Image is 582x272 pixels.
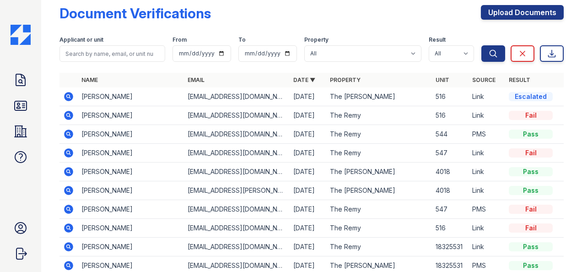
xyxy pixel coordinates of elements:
[509,130,553,139] div: Pass
[326,144,432,163] td: The Remy
[326,87,432,106] td: The [PERSON_NAME]
[290,106,326,125] td: [DATE]
[184,125,290,144] td: [EMAIL_ADDRESS][DOMAIN_NAME]
[509,167,553,176] div: Pass
[78,181,183,200] td: [PERSON_NAME]
[290,87,326,106] td: [DATE]
[432,200,469,219] td: 547
[469,200,505,219] td: PMS
[326,106,432,125] td: The Remy
[509,111,553,120] div: Fail
[184,163,290,181] td: [EMAIL_ADDRESS][DOMAIN_NAME]
[238,36,246,44] label: To
[330,76,361,83] a: Property
[184,200,290,219] td: [EMAIL_ADDRESS][DOMAIN_NAME]
[290,219,326,238] td: [DATE]
[326,200,432,219] td: The Remy
[81,76,98,83] a: Name
[59,45,165,62] input: Search by name, email, or unit number
[290,238,326,256] td: [DATE]
[432,219,469,238] td: 516
[432,163,469,181] td: 4018
[78,87,183,106] td: [PERSON_NAME]
[78,238,183,256] td: [PERSON_NAME]
[509,223,553,233] div: Fail
[290,125,326,144] td: [DATE]
[509,92,553,101] div: Escalated
[509,242,553,251] div: Pass
[59,5,211,22] div: Document Verifications
[432,106,469,125] td: 516
[469,106,505,125] td: Link
[78,144,183,163] td: [PERSON_NAME]
[509,261,553,270] div: Pass
[326,219,432,238] td: The Remy
[436,76,449,83] a: Unit
[188,76,205,83] a: Email
[469,238,505,256] td: Link
[184,106,290,125] td: [EMAIL_ADDRESS][DOMAIN_NAME]
[481,5,564,20] a: Upload Documents
[326,163,432,181] td: The [PERSON_NAME]
[509,148,553,158] div: Fail
[184,238,290,256] td: [EMAIL_ADDRESS][DOMAIN_NAME]
[78,106,183,125] td: [PERSON_NAME]
[326,181,432,200] td: The [PERSON_NAME]
[432,181,469,200] td: 4018
[469,87,505,106] td: Link
[432,238,469,256] td: 18325531
[293,76,315,83] a: Date ▼
[469,219,505,238] td: Link
[184,181,290,200] td: [EMAIL_ADDRESS][PERSON_NAME][DOMAIN_NAME]
[509,186,553,195] div: Pass
[432,144,469,163] td: 547
[469,125,505,144] td: PMS
[469,163,505,181] td: Link
[326,125,432,144] td: The Remy
[432,125,469,144] td: 544
[172,36,187,44] label: From
[429,36,446,44] label: Result
[290,163,326,181] td: [DATE]
[78,163,183,181] td: [PERSON_NAME]
[469,144,505,163] td: Link
[78,125,183,144] td: [PERSON_NAME]
[11,25,31,45] img: CE_Icon_Blue-c292c112584629df590d857e76928e9f676e5b41ef8f769ba2f05ee15b207248.png
[304,36,329,44] label: Property
[184,87,290,106] td: [EMAIL_ADDRESS][DOMAIN_NAME]
[290,200,326,219] td: [DATE]
[59,36,103,44] label: Applicant or unit
[432,87,469,106] td: 516
[78,219,183,238] td: [PERSON_NAME]
[290,181,326,200] td: [DATE]
[184,144,290,163] td: [EMAIL_ADDRESS][DOMAIN_NAME]
[326,238,432,256] td: The Remy
[184,219,290,238] td: [EMAIL_ADDRESS][DOMAIN_NAME]
[509,205,553,214] div: Fail
[78,200,183,219] td: [PERSON_NAME]
[469,181,505,200] td: Link
[290,144,326,163] td: [DATE]
[509,76,530,83] a: Result
[472,76,496,83] a: Source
